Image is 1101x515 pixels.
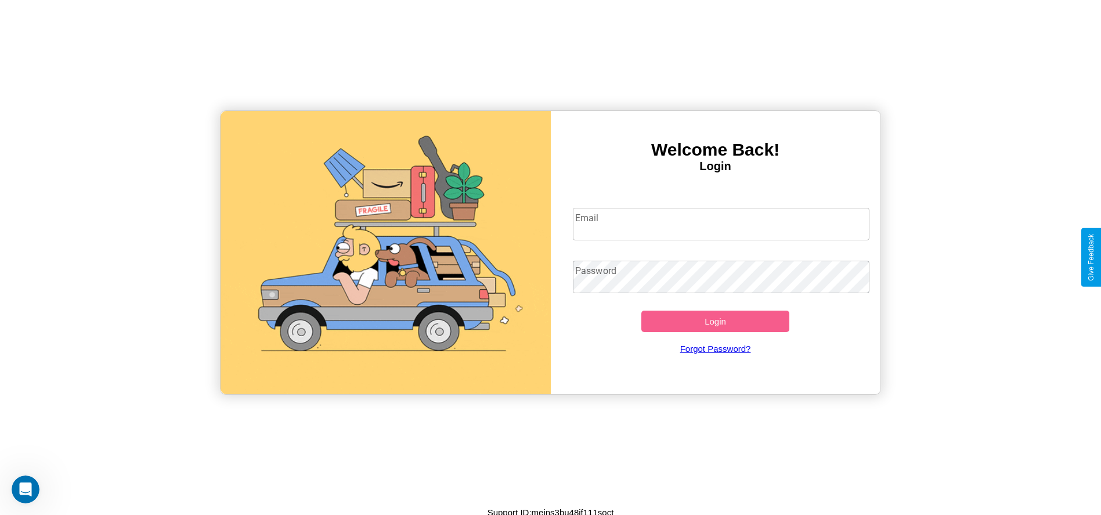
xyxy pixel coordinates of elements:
[551,140,880,160] h3: Welcome Back!
[641,311,790,332] button: Login
[1087,234,1095,281] div: Give Feedback
[221,111,550,394] img: gif
[12,476,39,503] iframe: Intercom live chat
[567,332,864,365] a: Forgot Password?
[551,160,880,173] h4: Login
